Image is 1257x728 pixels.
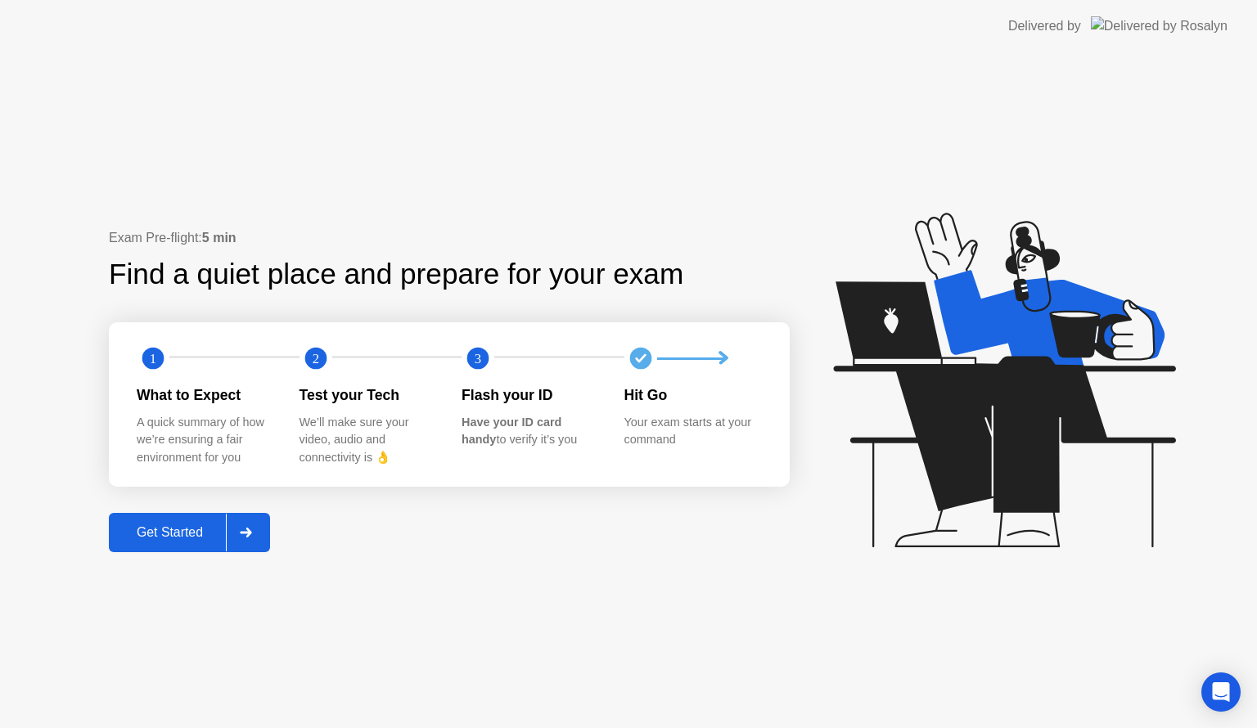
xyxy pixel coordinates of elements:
div: Flash your ID [462,384,598,406]
div: Test your Tech [300,384,436,406]
div: Hit Go [624,384,761,406]
div: Get Started [114,525,226,540]
text: 3 [475,351,481,366]
b: Have your ID card handy [462,416,561,447]
text: 1 [150,351,156,366]
div: Exam Pre-flight: [109,228,790,248]
img: Delivered by Rosalyn [1091,16,1228,35]
button: Get Started [109,513,270,552]
b: 5 min [202,231,237,245]
div: A quick summary of how we’re ensuring a fair environment for you [137,414,273,467]
div: We’ll make sure your video, audio and connectivity is 👌 [300,414,436,467]
div: Find a quiet place and prepare for your exam [109,253,686,296]
div: What to Expect [137,384,273,406]
div: Your exam starts at your command [624,414,761,449]
div: Open Intercom Messenger [1201,672,1241,712]
div: Delivered by [1008,16,1081,36]
div: to verify it’s you [462,414,598,449]
text: 2 [312,351,318,366]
